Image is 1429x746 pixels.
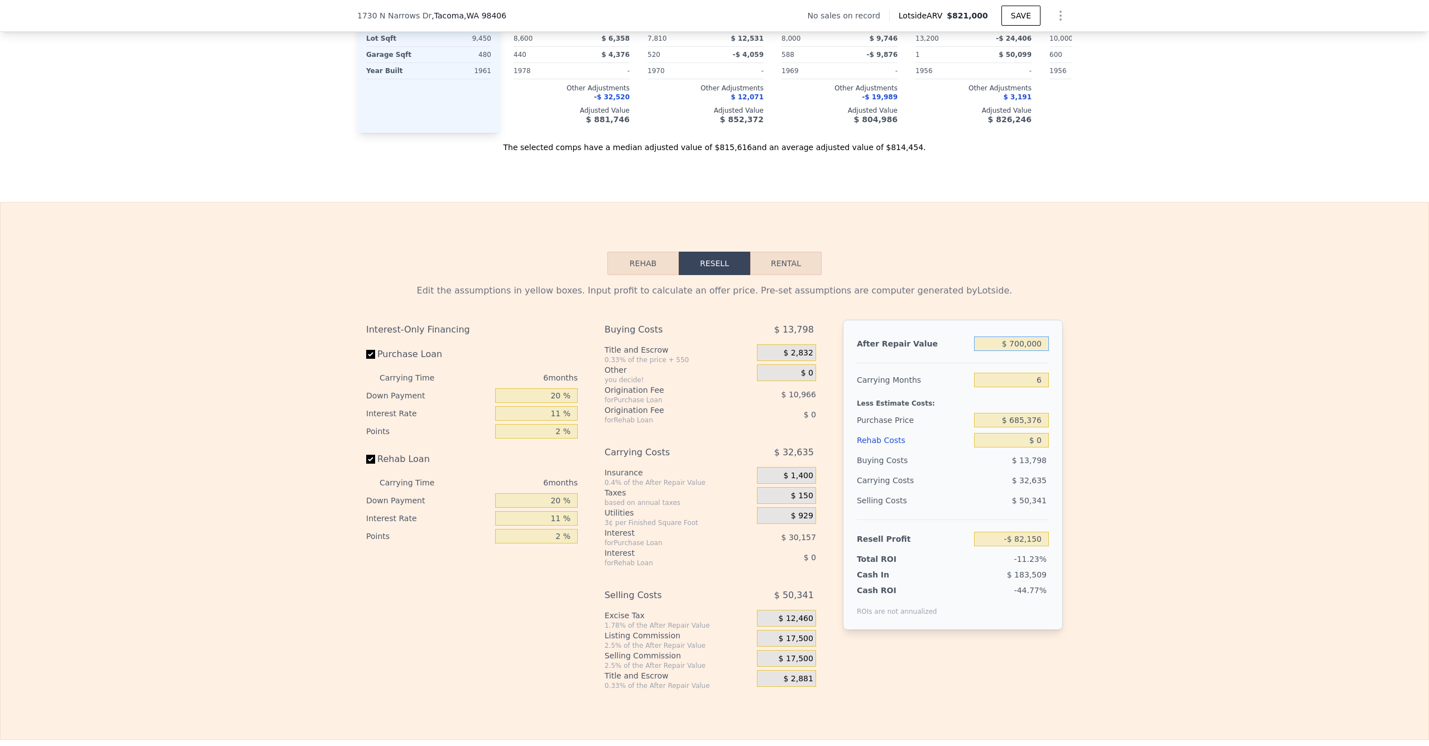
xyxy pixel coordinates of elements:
[781,51,794,59] span: 588
[464,11,506,20] span: , WA 98406
[605,416,729,425] div: for Rehab Loan
[774,442,814,463] span: $ 32,635
[804,553,816,562] span: $ 0
[779,654,813,664] span: $ 17,500
[915,51,920,59] span: 1
[915,63,971,79] div: 1956
[605,538,729,547] div: for Purchase Loan
[605,498,752,507] div: based on annual taxes
[366,31,426,46] div: Lot Sqft
[366,492,491,509] div: Down Payment
[862,93,898,101] span: -$ 19,989
[605,344,752,355] div: Title and Escrow
[605,320,729,340] div: Buying Costs
[380,474,452,492] div: Carrying Time
[602,35,630,42] span: $ 6,358
[457,369,578,387] div: 6 months
[857,334,970,354] div: After Repair Value
[366,405,491,422] div: Interest Rate
[357,133,1072,153] div: The selected comps have a median adjusted value of $815,616 and an average adjusted value of $814...
[1014,555,1047,564] span: -11.23%
[605,355,752,364] div: 0.33% of the price + 550
[857,390,1049,410] div: Less Estimate Costs:
[605,610,752,621] div: Excise Tax
[857,596,937,616] div: ROIs are not annualized
[605,442,729,463] div: Carrying Costs
[842,63,898,79] div: -
[431,47,491,62] div: 480
[605,681,752,690] div: 0.33% of the After Repair Value
[366,527,491,545] div: Points
[605,364,752,376] div: Other
[607,252,679,275] button: Rehab
[779,634,813,644] span: $ 17,500
[999,51,1032,59] span: $ 50,099
[774,585,814,605] span: $ 50,341
[854,115,898,124] span: $ 804,986
[366,344,491,364] label: Purchase Loan
[857,450,970,470] div: Buying Costs
[605,507,752,518] div: Utilities
[804,410,816,419] span: $ 0
[431,10,506,21] span: , Tacoma
[857,490,970,511] div: Selling Costs
[857,529,970,549] div: Resell Profit
[791,511,813,521] span: $ 929
[605,467,752,478] div: Insurance
[996,35,1032,42] span: -$ 24,406
[605,376,752,384] div: you decide!
[976,63,1032,79] div: -
[605,405,729,416] div: Origination Fee
[783,471,813,481] span: $ 1,400
[366,47,426,62] div: Garage Sqft
[366,455,375,464] input: Rehab Loan
[605,487,752,498] div: Taxes
[514,84,630,93] div: Other Adjustments
[947,11,988,20] span: $821,000
[1012,496,1047,505] span: $ 50,341
[857,430,970,450] div: Rehab Costs
[605,670,752,681] div: Title and Escrow
[514,63,569,79] div: 1978
[867,51,898,59] span: -$ 9,876
[1014,586,1047,595] span: -44.77%
[648,51,660,59] span: 520
[679,252,750,275] button: Resell
[801,368,813,378] span: $ 0
[720,115,764,124] span: $ 852,372
[708,63,764,79] div: -
[431,63,491,79] div: 1961
[857,569,927,580] div: Cash In
[1049,106,1166,115] div: Adjusted Value
[514,35,533,42] span: 8,600
[779,614,813,624] span: $ 12,460
[731,35,764,42] span: $ 12,531
[586,115,630,124] span: $ 881,746
[808,10,889,21] div: No sales on record
[1004,93,1032,101] span: $ 3,191
[648,84,764,93] div: Other Adjustments
[915,35,939,42] span: 13,200
[857,470,927,490] div: Carrying Costs
[574,63,630,79] div: -
[605,518,752,527] div: 3¢ per Finished Square Foot
[857,585,937,596] div: Cash ROI
[1049,63,1105,79] div: 1956
[1049,51,1062,59] span: 600
[366,422,491,440] div: Points
[1012,476,1047,485] span: $ 32,635
[648,35,666,42] span: 7,810
[781,533,816,542] span: $ 30,157
[605,661,752,670] div: 2.5% of the After Repair Value
[514,106,630,115] div: Adjusted Value
[899,10,947,21] span: Lotside ARV
[870,35,898,42] span: $ 9,746
[380,369,452,387] div: Carrying Time
[783,674,813,684] span: $ 2,881
[988,115,1032,124] span: $ 826,246
[857,554,927,565] div: Total ROI
[857,410,970,430] div: Purchase Price
[605,585,729,605] div: Selling Costs
[605,396,729,405] div: for Purchase Loan
[357,10,431,21] span: 1730 N Narrows Dr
